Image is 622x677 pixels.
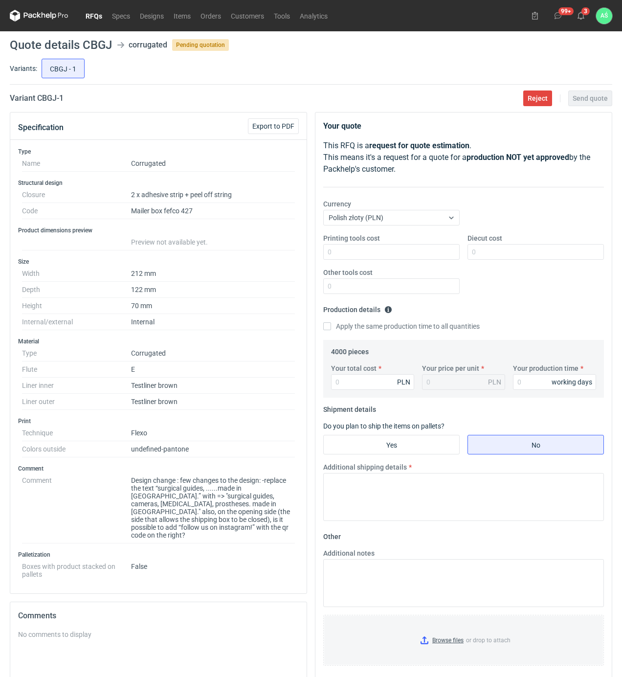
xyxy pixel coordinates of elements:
label: Diecut cost [467,233,502,243]
label: Variants: [10,64,37,73]
label: Apply the same production time to all quantities [323,321,480,331]
h3: Print [18,417,299,425]
label: Your price per unit [422,363,479,373]
h3: Comment [18,465,299,473]
a: Orders [196,10,226,22]
label: Currency [323,199,351,209]
dt: Code [22,203,131,219]
dt: Liner outer [22,394,131,410]
dd: Testliner brown [131,378,295,394]
a: Specs [107,10,135,22]
button: Reject [523,90,552,106]
h2: Comments [18,610,299,622]
dt: Comment [22,473,131,543]
label: Your total cost [331,363,377,373]
label: Printing tools cost [323,233,380,243]
legend: 4000 pieces [331,344,369,356]
legend: Shipment details [323,402,376,413]
h3: Type [18,148,299,156]
span: Export to PDF [252,123,294,130]
button: Export to PDF [248,118,299,134]
dt: Colors outside [22,441,131,457]
label: or drop to attach [324,615,603,665]
p: This RFQ is a . This means it's a request for a quote for a by the Packhelp's customer. [323,140,604,175]
legend: Other [323,529,341,541]
h1: Quote details CBGJ [10,39,112,51]
dt: Boxes with product stacked on pallets [22,559,131,578]
a: Designs [135,10,169,22]
dd: Corrugated [131,345,295,361]
span: Polish złoty (PLN) [329,214,383,222]
svg: Packhelp Pro [10,10,68,22]
button: 99+ [550,8,566,23]
h3: Structural design [18,179,299,187]
input: 0 [467,244,604,260]
dd: 70 mm [131,298,295,314]
label: CBGJ - 1 [42,59,85,78]
div: Adrian Świerżewski [596,8,612,24]
button: Send quote [568,90,612,106]
dd: Mailer box fefco 427 [131,203,295,219]
label: Your production time [513,363,578,373]
dt: Height [22,298,131,314]
strong: Your quote [323,121,361,131]
dd: Internal [131,314,295,330]
dd: Corrugated [131,156,295,172]
input: 0 [323,244,460,260]
input: 0 [323,278,460,294]
label: Additional shipping details [323,462,407,472]
dd: False [131,559,295,578]
strong: production NOT yet approved [466,153,569,162]
div: PLN [488,377,501,387]
legend: Production details [323,302,392,314]
dd: E [131,361,295,378]
span: Preview not available yet. [131,238,208,246]
dt: Technique [22,425,131,441]
dt: Internal/external [22,314,131,330]
a: Tools [269,10,295,22]
dd: Testliner brown [131,394,295,410]
input: 0 [513,374,596,390]
label: Yes [323,435,460,454]
dd: undefined-pantone [131,441,295,457]
label: Do you plan to ship the items on pallets? [323,422,444,430]
div: PLN [397,377,410,387]
dt: Liner inner [22,378,131,394]
span: Reject [528,95,548,102]
dt: Closure [22,187,131,203]
span: Pending quotation [172,39,229,51]
div: working days [552,377,592,387]
h3: Material [18,338,299,345]
label: Other tools cost [323,268,373,277]
div: No comments to display [18,630,299,639]
dt: Width [22,266,131,282]
button: 3 [573,8,589,23]
label: Additional notes [323,548,375,558]
button: Specification [18,116,64,139]
div: corrugated [129,39,167,51]
h2: Variant CBGJ - 1 [10,92,64,104]
dt: Flute [22,361,131,378]
strong: request for quote estimation [369,141,469,150]
input: 0 [331,374,414,390]
label: No [467,435,604,454]
a: Items [169,10,196,22]
a: Analytics [295,10,333,22]
dd: Flexo [131,425,295,441]
h3: Size [18,258,299,266]
span: Send quote [573,95,608,102]
dd: Design change : few changes to the design: -replace the text “surgical guides, ......made in [GEO... [131,473,295,543]
button: AŚ [596,8,612,24]
h3: Product dimensions preview [18,226,299,234]
a: RFQs [81,10,107,22]
dd: 122 mm [131,282,295,298]
dt: Depth [22,282,131,298]
dd: 212 mm [131,266,295,282]
a: Customers [226,10,269,22]
dt: Name [22,156,131,172]
h3: Palletization [18,551,299,559]
dt: Type [22,345,131,361]
dd: 2 x adhesive strip + peel off string [131,187,295,203]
